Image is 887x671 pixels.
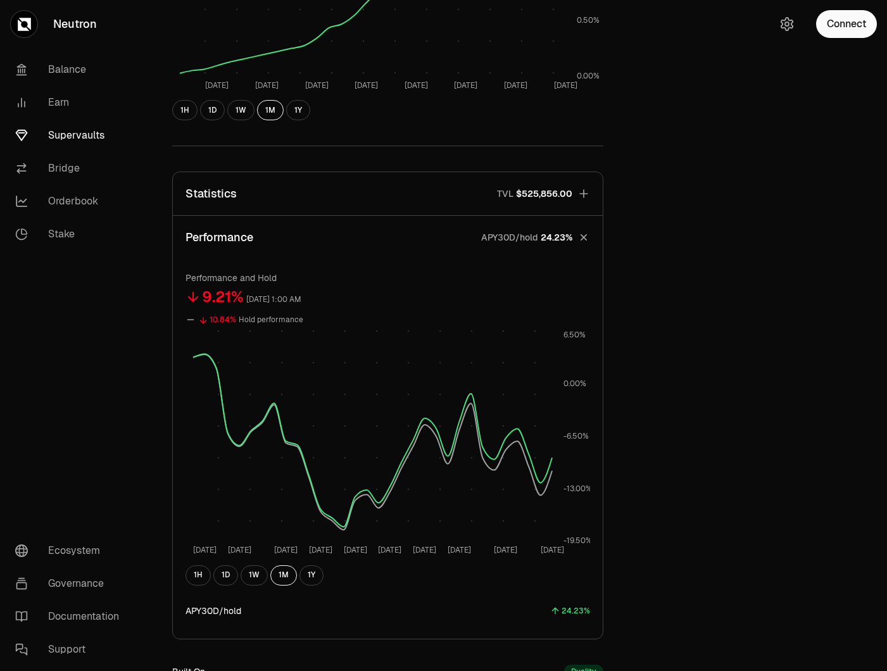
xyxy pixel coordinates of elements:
tspan: [DATE] [504,80,527,91]
tspan: [DATE] [305,80,329,91]
a: Stake [5,218,137,251]
button: 1W [227,100,255,120]
a: Bridge [5,152,137,185]
a: Earn [5,86,137,119]
button: 1H [172,100,198,120]
p: TVL [497,187,513,200]
a: Orderbook [5,185,137,218]
p: Statistics [186,185,237,203]
tspan: [DATE] [494,545,517,555]
p: Performance [186,229,253,246]
button: 1M [257,100,284,120]
button: 1W [241,565,268,586]
a: Ecosystem [5,534,137,567]
button: 1Y [286,100,310,120]
div: PerformanceAPY30D/hold24.23% [173,259,603,638]
div: [DATE] 1:00 AM [246,292,301,307]
button: Connect [816,10,877,38]
p: APY30D/hold [481,231,538,244]
tspan: [DATE] [454,80,477,91]
tspan: -6.50% [563,431,589,441]
tspan: [DATE] [413,545,436,555]
button: 1H [186,565,211,586]
button: 1D [200,100,225,120]
a: Governance [5,567,137,600]
tspan: [DATE] [193,545,217,555]
div: APY30D/hold [186,605,241,617]
tspan: [DATE] [405,80,428,91]
div: Hold performance [239,313,303,327]
tspan: [DATE] [541,545,564,555]
tspan: [DATE] [355,80,378,91]
tspan: 0.00% [563,379,586,389]
span: 24.23% [541,231,572,244]
div: 10.84% [210,313,236,327]
span: $525,856.00 [516,187,572,200]
tspan: [DATE] [274,545,298,555]
tspan: [DATE] [554,80,577,91]
tspan: [DATE] [228,545,251,555]
tspan: [DATE] [378,545,401,555]
a: Support [5,633,137,666]
div: 9.21% [202,287,244,307]
a: Documentation [5,600,137,633]
tspan: [DATE] [255,80,279,91]
button: PerformanceAPY30D/hold24.23% [173,216,603,259]
tspan: 0.00% [577,71,600,81]
button: StatisticsTVL$525,856.00 [173,172,603,215]
p: Performance and Hold [186,272,590,284]
button: 1M [270,565,297,586]
div: 24.23% [562,604,590,618]
tspan: [DATE] [309,545,332,555]
tspan: -13.00% [563,484,592,494]
a: Supervaults [5,119,137,152]
a: Balance [5,53,137,86]
tspan: [DATE] [344,545,367,555]
button: 1Y [299,565,324,586]
tspan: -19.50% [563,536,592,546]
tspan: 6.50% [563,330,586,340]
tspan: [DATE] [448,545,471,555]
tspan: [DATE] [205,80,229,91]
tspan: 0.50% [577,15,600,25]
button: 1D [213,565,238,586]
